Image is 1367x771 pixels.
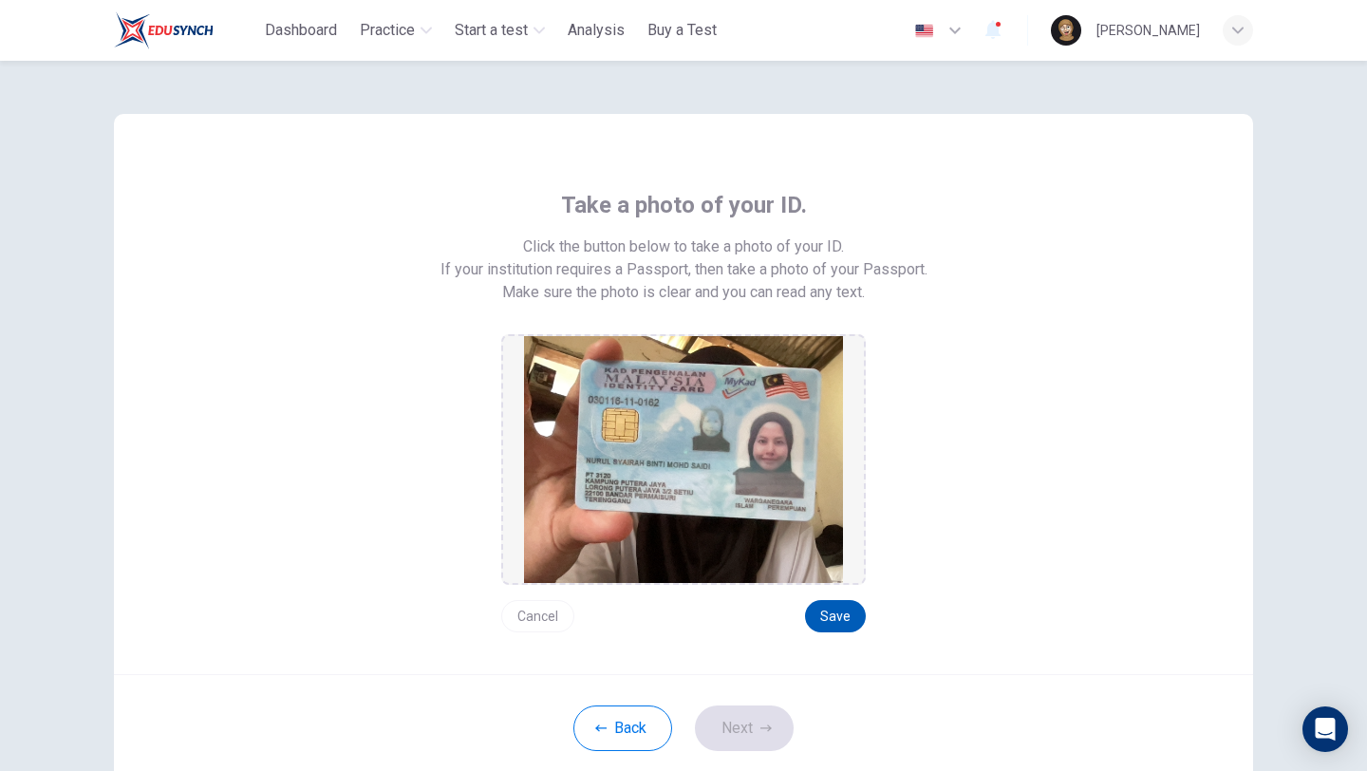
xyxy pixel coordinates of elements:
img: preview screemshot [524,336,843,583]
span: Take a photo of your ID. [561,190,807,220]
img: ELTC logo [114,11,214,49]
div: [PERSON_NAME] [1096,19,1200,42]
button: Analysis [560,13,632,47]
span: Practice [360,19,415,42]
span: Dashboard [265,19,337,42]
button: Dashboard [257,13,345,47]
span: Click the button below to take a photo of your ID. If your institution requires a Passport, then ... [440,235,927,281]
button: Start a test [447,13,552,47]
span: Make sure the photo is clear and you can read any text. [502,281,865,304]
button: Buy a Test [640,13,724,47]
button: Back [573,705,672,751]
a: ELTC logo [114,11,257,49]
span: Analysis [568,19,625,42]
img: Profile picture [1051,15,1081,46]
button: Practice [352,13,440,47]
div: Open Intercom Messenger [1302,706,1348,752]
button: Cancel [501,600,574,632]
button: Save [805,600,866,632]
span: Buy a Test [647,19,717,42]
span: Start a test [455,19,528,42]
img: en [912,24,936,38]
